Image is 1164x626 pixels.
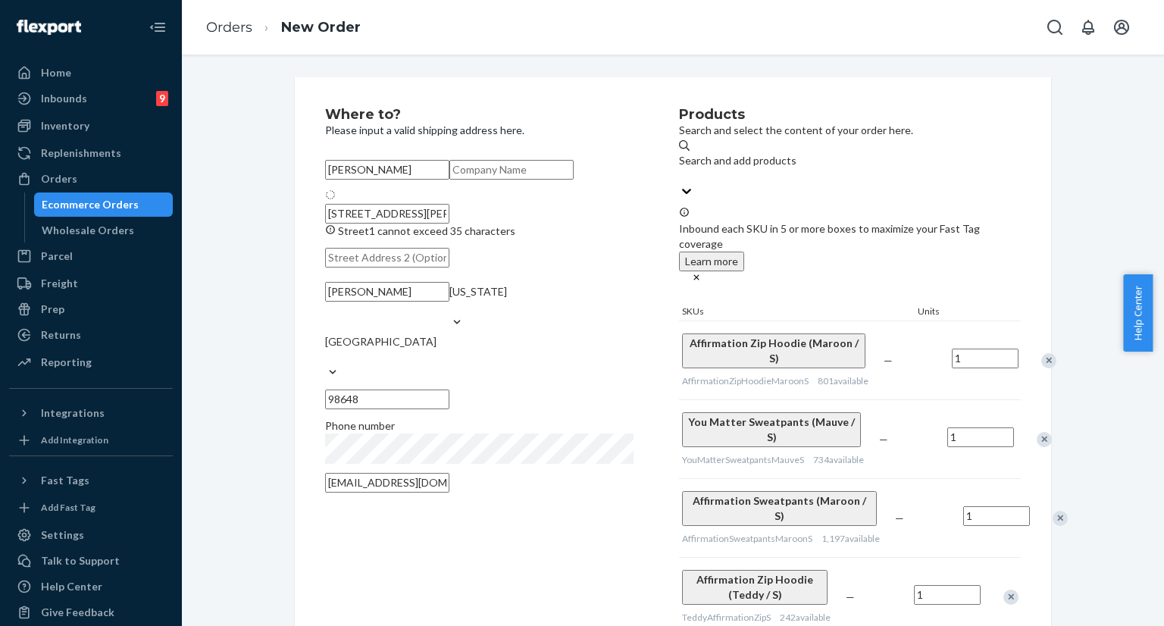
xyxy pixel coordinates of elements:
a: Parcel [9,244,173,268]
div: Give Feedback [41,605,114,620]
span: You Matter Sweatpants (Mauve / S) [688,415,855,443]
span: 1,197 available [821,533,880,544]
button: Close Navigation [142,12,173,42]
span: Affirmation Zip Hoodie (Teddy / S) [696,573,813,601]
div: Inventory [41,118,89,133]
div: Add Integration [41,434,108,446]
div: Reporting [41,355,92,370]
p: Please input a valid shipping address here. [325,123,634,138]
div: Search and add products [679,153,796,168]
span: 242 available [780,612,831,623]
a: Prep [9,297,173,321]
span: Phone number [325,419,395,432]
button: Fast Tags [9,468,173,493]
div: Ecommerce Orders [42,197,139,212]
div: Integrations [41,405,105,421]
a: Inbounds9 [9,86,173,111]
div: Settings [41,527,84,543]
input: [GEOGRAPHIC_DATA] [325,349,327,365]
a: Orders [9,167,173,191]
div: Home [41,65,71,80]
a: New Order [281,19,361,36]
div: Replenishments [41,146,121,161]
button: Affirmation Zip Hoodie (Teddy / S) [682,570,828,605]
input: [US_STATE] [449,299,451,315]
button: Integrations [9,401,173,425]
a: Reporting [9,350,173,374]
input: Company Name [449,160,574,180]
div: Freight [41,276,78,291]
a: Inventory [9,114,173,138]
div: Remove Item [1053,511,1068,526]
span: — [895,512,904,524]
span: 734 available [813,454,864,465]
input: Quantity [914,585,981,605]
button: Affirmation Sweatpants (Maroon / S) [682,491,877,526]
input: City [325,282,449,302]
a: Replenishments [9,141,173,165]
a: Home [9,61,173,85]
span: AffirmationZipHoodieMaroonS [682,375,809,387]
a: Freight [9,271,173,296]
div: Add Fast Tag [41,501,95,514]
input: Email (Only Required for International) [325,473,449,493]
button: Open Search Box [1040,12,1070,42]
span: — [879,433,888,446]
button: Affirmation Zip Hoodie (Maroon / S) [682,333,865,368]
div: Fast Tags [41,473,89,488]
button: Help Center [1123,274,1153,352]
div: Remove Item [1037,432,1052,447]
input: Quantity [952,349,1018,368]
a: Orders [206,19,252,36]
button: Open account menu [1106,12,1137,42]
img: Flexport logo [17,20,81,35]
a: Talk to Support [9,549,173,573]
a: Settings [9,523,173,547]
input: Quantity [963,506,1030,526]
button: Learn more [679,252,744,271]
button: close [691,271,702,286]
span: TeddyAffirmationZipS [682,612,771,623]
button: You Matter Sweatpants (Mauve / S) [682,412,861,447]
input: Search and add products [679,168,681,183]
span: Affirmation Zip Hoodie (Maroon / S) [690,336,859,365]
input: ZIP Code [325,390,449,409]
span: 801 available [818,375,868,387]
div: Wholesale Orders [42,223,134,238]
a: Help Center [9,574,173,599]
span: AffirmationSweatpantsMaroonS [682,533,812,544]
div: Talk to Support [41,553,120,568]
button: Give Feedback [9,600,173,624]
div: Orders [41,171,77,186]
div: Street1 cannot exceed 35 characters [325,224,515,239]
a: Ecommerce Orders [34,192,174,217]
div: Remove Item [1041,353,1056,368]
p: Search and select the content of your order here. [679,123,1021,138]
span: — [884,354,893,367]
div: [US_STATE] [449,284,507,299]
div: Returns [41,327,81,343]
div: Units [915,305,983,321]
span: — [846,590,855,603]
span: YouMatterSweatpantsMauveS [682,454,804,465]
span: Affirmation Sweatpants (Maroon / S) [693,494,866,522]
div: Inbound each SKU in 5 or more boxes to maximize your Fast Tag coverage [679,206,1021,286]
button: Open notifications [1073,12,1103,42]
a: Wholesale Orders [34,218,174,243]
div: [GEOGRAPHIC_DATA] [325,334,436,349]
a: Returns [9,323,173,347]
a: Add Fast Tag [9,499,173,517]
ol: breadcrumbs [194,5,373,50]
div: Prep [41,302,64,317]
div: 9 [156,91,168,106]
div: Remove Item [1003,590,1018,605]
input: Street1 cannot exceed 35 characters [325,204,449,224]
div: SKUs [679,305,915,321]
a: Add Integration [9,431,173,449]
h2: Products [679,108,1021,123]
div: Help Center [41,579,102,594]
input: Quantity [947,427,1014,447]
h2: Where to? [325,108,634,123]
div: Inbounds [41,91,87,106]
